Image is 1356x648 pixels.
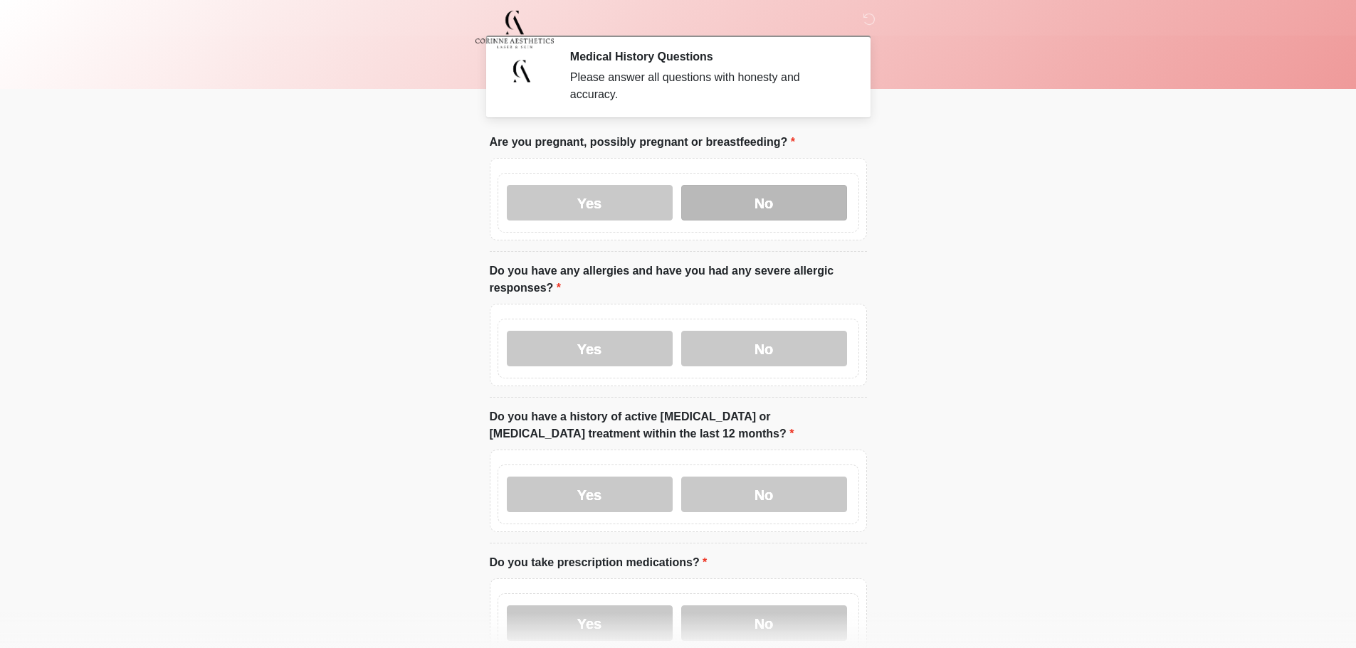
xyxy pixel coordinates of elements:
[500,50,543,92] img: Agent Avatar
[507,331,673,366] label: Yes
[490,408,867,442] label: Do you have a history of active [MEDICAL_DATA] or [MEDICAL_DATA] treatment within the last 12 mon...
[681,185,847,221] label: No
[507,605,673,641] label: Yes
[490,134,795,151] label: Are you pregnant, possibly pregnant or breastfeeding?
[681,605,847,641] label: No
[490,262,867,297] label: Do you have any allergies and have you had any severe allergic responses?
[490,554,708,571] label: Do you take prescription medications?
[507,185,673,221] label: Yes
[570,69,846,103] div: Please answer all questions with honesty and accuracy.
[681,477,847,512] label: No
[475,11,555,48] img: Corinne Aesthetics Med Spa Logo
[681,331,847,366] label: No
[507,477,673,512] label: Yes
